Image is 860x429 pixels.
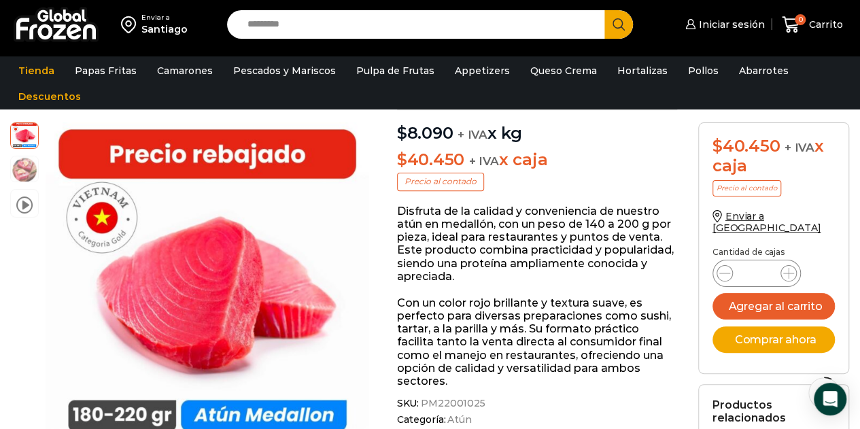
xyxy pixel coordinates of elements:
[397,173,484,190] p: Precio al contado
[349,58,441,84] a: Pulpa de Frutas
[785,141,814,154] span: + IVA
[712,210,821,234] a: Enviar a [GEOGRAPHIC_DATA]
[445,414,471,426] a: Atún
[712,136,780,156] bdi: 40.450
[469,154,499,168] span: + IVA
[397,398,678,409] span: SKU:
[141,13,188,22] div: Enviar a
[68,58,143,84] a: Papas Fritas
[712,247,835,257] p: Cantidad de cajas
[778,9,846,41] a: 0 Carrito
[610,58,674,84] a: Hortalizas
[419,398,485,409] span: PM22001025
[397,296,678,388] p: Con un color rojo brillante y textura suave, es perfecto para diversas preparaciones como sushi, ...
[11,156,38,184] span: foto plato atun
[744,264,770,283] input: Product quantity
[397,205,678,283] p: Disfruta de la calidad y conveniencia de nuestro atún en medallón, con un peso de 140 a 200 g por...
[397,150,678,170] p: x caja
[712,137,835,176] div: x caja
[141,22,188,36] div: Santiago
[12,84,88,109] a: Descuentos
[681,58,725,84] a: Pollos
[226,58,343,84] a: Pescados y Mariscos
[397,123,407,143] span: $
[732,58,795,84] a: Abarrotes
[523,58,604,84] a: Queso Crema
[814,383,846,415] div: Open Intercom Messenger
[12,58,61,84] a: Tienda
[397,150,407,169] span: $
[11,121,38,148] span: atun medallon
[397,109,678,143] p: x kg
[150,58,220,84] a: Camarones
[397,123,453,143] bdi: 8.090
[397,414,678,426] span: Categoría:
[712,136,723,156] span: $
[712,326,835,353] button: Comprar ahora
[121,13,141,36] img: address-field-icon.svg
[806,18,843,31] span: Carrito
[695,18,765,31] span: Iniciar sesión
[712,293,835,320] button: Agregar al carrito
[397,150,464,169] bdi: 40.450
[712,180,781,196] p: Precio al contado
[458,128,487,141] span: + IVA
[712,398,835,424] h2: Productos relacionados
[795,14,806,25] span: 0
[604,10,633,39] button: Search button
[682,11,765,38] a: Iniciar sesión
[448,58,517,84] a: Appetizers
